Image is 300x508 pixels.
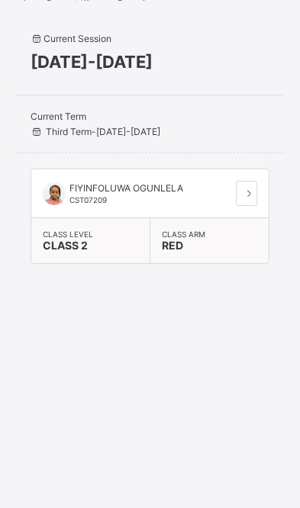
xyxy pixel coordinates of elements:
[162,239,183,252] span: RED
[43,239,88,252] span: CLASS 2
[31,126,160,137] span: Third Term - [DATE]-[DATE]
[31,52,269,72] span: [DATE]-[DATE]
[31,111,246,122] span: Current Term
[69,195,107,204] span: CST07209
[162,230,258,239] span: Class arm
[69,182,183,194] span: FIYINFOLUWA OGUNLELA
[43,230,138,239] span: Class Level
[31,33,111,44] span: Current Session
